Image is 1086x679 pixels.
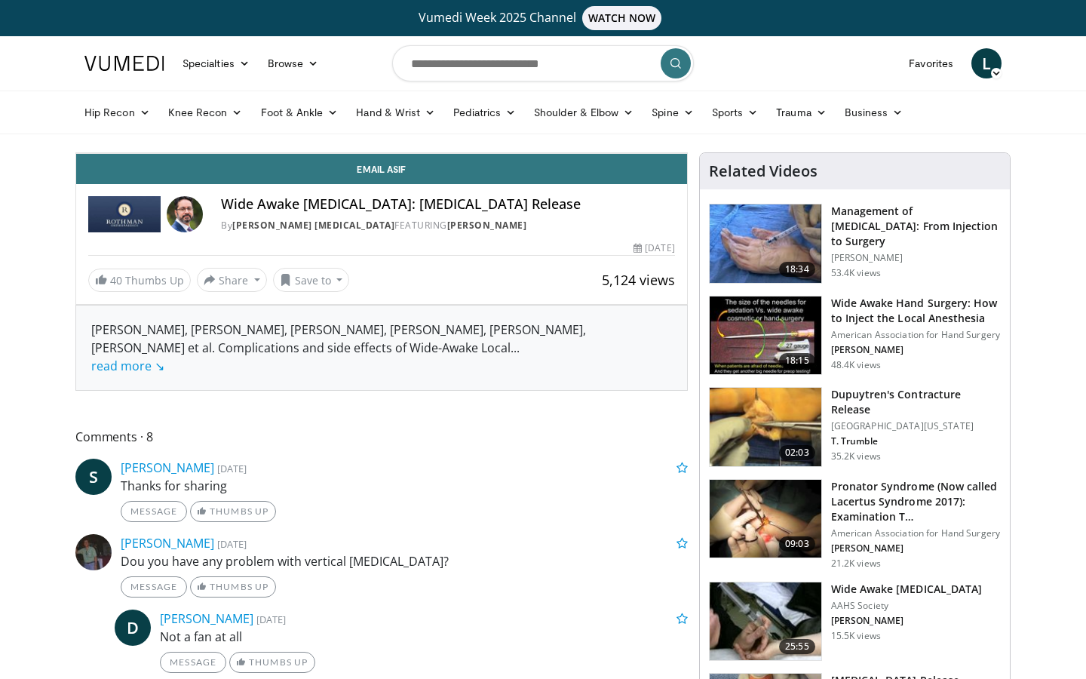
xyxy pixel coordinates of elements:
a: L [971,48,1002,78]
a: Message [160,652,226,673]
a: Sports [703,97,768,128]
a: Specialties [173,48,259,78]
a: Foot & Ankle [252,97,348,128]
a: Hip Recon [75,97,159,128]
small: [DATE] [217,462,247,475]
img: Avatar [75,534,112,570]
a: Vumedi Week 2025 ChannelWATCH NOW [87,6,999,30]
a: 40 Thumbs Up [88,269,191,292]
a: Pediatrics [444,97,525,128]
h4: Wide Awake [MEDICAL_DATA]: [MEDICAL_DATA] Release [221,196,675,213]
p: AAHS Society [831,600,983,612]
a: Thumbs Up [190,501,275,522]
a: [PERSON_NAME] [121,535,214,551]
p: American Association for Hand Surgery [831,527,1001,539]
h3: Pronator Syndrome (Now called Lacertus Syndrome 2017): Examination T… [831,479,1001,524]
img: Avatar [167,196,203,232]
p: [PERSON_NAME] [831,252,1001,264]
a: Trauma [767,97,836,128]
img: 38790_0000_3.png.150x105_q85_crop-smart_upscale.jpg [710,388,821,466]
img: Rothman Hand Surgery [88,196,161,232]
p: Thanks for sharing [121,477,688,495]
p: Dou you have any problem with vertical [MEDICAL_DATA]? [121,552,688,570]
img: wide_awake_carpal_tunnel_100008556_2.jpg.150x105_q85_crop-smart_upscale.jpg [710,582,821,661]
a: Spine [643,97,702,128]
small: [DATE] [256,613,286,626]
a: S [75,459,112,495]
img: VuMedi Logo [84,56,164,71]
span: 40 [110,273,122,287]
p: [PERSON_NAME] [831,344,1001,356]
span: 02:03 [779,445,815,460]
div: [PERSON_NAME], [PERSON_NAME], [PERSON_NAME], [PERSON_NAME], [PERSON_NAME], [PERSON_NAME] et al. C... [91,321,672,375]
span: 5,124 views [602,271,675,289]
a: [PERSON_NAME] [447,219,527,232]
a: Knee Recon [159,97,252,128]
h4: Related Videos [709,162,818,180]
a: 09:03 Pronator Syndrome (Now called Lacertus Syndrome 2017): Examination T… American Association ... [709,479,1001,570]
button: Save to [273,268,350,292]
a: [PERSON_NAME] [MEDICAL_DATA] [232,219,394,232]
img: Q2xRg7exoPLTwO8X4xMDoxOjBrO-I4W8_1.150x105_q85_crop-smart_upscale.jpg [710,296,821,375]
span: WATCH NOW [582,6,662,30]
a: [PERSON_NAME] [160,610,253,627]
a: Message [121,576,187,598]
a: 18:15 Wide Awake Hand Surgery: How to Inject the Local Anesthesia American Association for Hand S... [709,296,1001,376]
a: Thumbs Up [229,652,314,673]
a: read more ↘ [91,358,164,374]
a: Shoulder & Elbow [525,97,643,128]
span: 09:03 [779,536,815,551]
h3: Dupuytren's Contracture Release [831,387,1001,417]
p: 15.5K views [831,630,881,642]
img: ecc38c0f-1cd8-4861-b44a-401a34bcfb2f.150x105_q85_crop-smart_upscale.jpg [710,480,821,558]
p: 48.4K views [831,359,881,371]
img: 110489_0000_2.png.150x105_q85_crop-smart_upscale.jpg [710,204,821,283]
a: Email Asif [76,154,687,184]
p: American Association for Hand Surgery [831,329,1001,341]
input: Search topics, interventions [392,45,694,81]
span: 18:34 [779,262,815,277]
span: Comments 8 [75,427,688,447]
a: 18:34 Management of [MEDICAL_DATA]: From Injection to Surgery [PERSON_NAME] 53.4K views [709,204,1001,284]
div: By FEATURING [221,219,675,232]
a: Hand & Wrist [347,97,444,128]
p: [GEOGRAPHIC_DATA][US_STATE] [831,420,1001,432]
small: [DATE] [217,537,247,551]
a: [PERSON_NAME] [121,459,214,476]
p: [PERSON_NAME] [831,542,1001,555]
h3: Wide Awake [MEDICAL_DATA] [831,582,983,597]
p: 21.2K views [831,558,881,570]
p: [PERSON_NAME] [831,615,983,627]
a: Favorites [900,48,962,78]
a: Browse [259,48,328,78]
a: 02:03 Dupuytren's Contracture Release [GEOGRAPHIC_DATA][US_STATE] T. Trumble 35.2K views [709,387,1001,467]
a: Thumbs Up [190,576,275,598]
p: 35.2K views [831,450,881,462]
span: 25:55 [779,639,815,654]
p: Not a fan at all [160,628,688,646]
a: Message [121,501,187,522]
a: D [115,610,151,646]
button: Share [197,268,267,292]
a: Business [836,97,913,128]
p: 53.4K views [831,267,881,279]
a: 25:55 Wide Awake [MEDICAL_DATA] AAHS Society [PERSON_NAME] 15.5K views [709,582,1001,662]
span: 18:15 [779,353,815,368]
p: T. Trumble [831,435,1001,447]
video-js: Video Player [76,153,687,154]
h3: Management of [MEDICAL_DATA]: From Injection to Surgery [831,204,1001,249]
div: [DATE] [633,241,674,255]
h3: Wide Awake Hand Surgery: How to Inject the Local Anesthesia [831,296,1001,326]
